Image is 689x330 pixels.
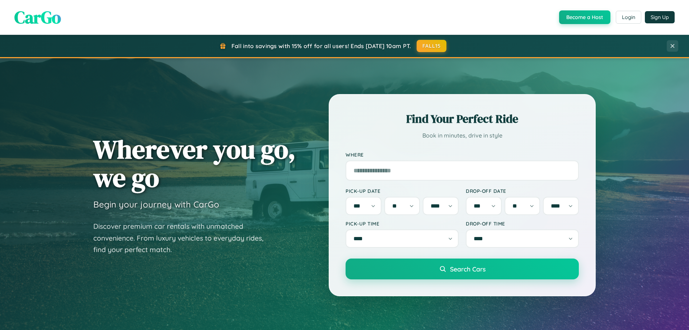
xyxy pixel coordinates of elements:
p: Discover premium car rentals with unmatched convenience. From luxury vehicles to everyday rides, ... [93,220,273,256]
span: CarGo [14,5,61,29]
label: Drop-off Date [466,188,579,194]
label: Pick-up Date [346,188,459,194]
button: FALL15 [417,40,447,52]
span: Search Cars [450,265,486,273]
button: Login [616,11,641,24]
label: Where [346,152,579,158]
p: Book in minutes, drive in style [346,130,579,141]
h1: Wherever you go, we go [93,135,296,192]
label: Drop-off Time [466,220,579,227]
button: Search Cars [346,259,579,279]
h2: Find Your Perfect Ride [346,111,579,127]
button: Become a Host [559,10,610,24]
h3: Begin your journey with CarGo [93,199,219,210]
span: Fall into savings with 15% off for all users! Ends [DATE] 10am PT. [231,42,411,50]
button: Sign Up [645,11,675,23]
label: Pick-up Time [346,220,459,227]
